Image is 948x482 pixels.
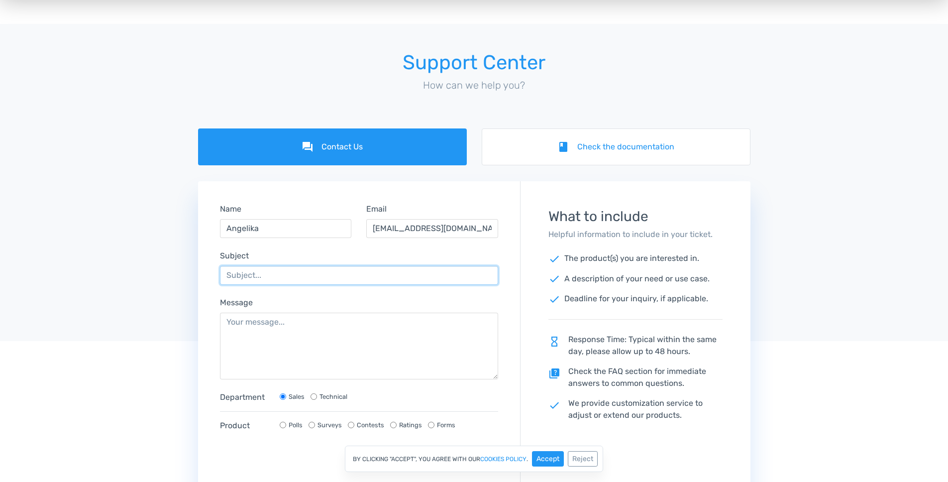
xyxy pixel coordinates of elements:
a: cookies policy [480,456,527,462]
span: quiz [548,367,560,379]
p: Response Time: Typical within the same day, please allow up to 48 hours. [548,334,723,358]
span: check [548,293,560,305]
label: Surveys [317,420,342,430]
p: A description of your need or use case. [548,273,723,285]
input: Name... [220,219,352,238]
a: bookCheck the documentation [482,128,750,165]
h1: Support Center [198,52,750,74]
label: Forms [437,420,455,430]
a: forumContact Us [198,128,467,165]
p: Deadline for your inquiry, if applicable. [548,293,723,305]
p: Check the FAQ section for immediate answers to common questions. [548,365,723,389]
label: Subject [220,250,249,262]
i: forum [302,141,314,153]
label: Polls [289,420,303,430]
p: The product(s) you are interested in. [548,252,723,265]
button: Accept [532,451,564,467]
div: By clicking "Accept", you agree with our . [345,446,603,472]
input: Email... [366,219,498,238]
span: hourglass_empty [548,336,560,348]
p: Helpful information to include in your ticket. [548,229,723,241]
span: check [548,253,560,265]
label: Sales [289,392,305,401]
span: check [548,399,560,411]
h3: What to include [548,209,723,225]
label: Email [366,203,387,215]
p: How can we help you? [198,78,750,93]
button: Reject [568,451,598,467]
span: check [548,273,560,285]
label: Product [220,420,270,432]
p: We provide customization service to adjust or extend our products. [548,397,723,421]
label: Contests [357,420,384,430]
input: Subject... [220,266,499,285]
label: Name [220,203,241,215]
label: Message [220,297,253,309]
label: Technical [319,392,347,401]
label: Department [220,391,270,403]
i: book [557,141,569,153]
label: Ratings [399,420,422,430]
